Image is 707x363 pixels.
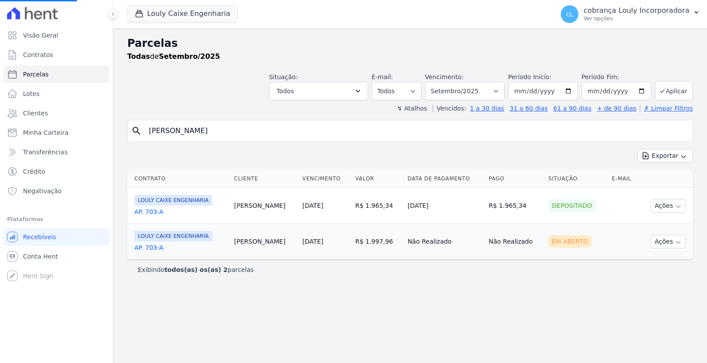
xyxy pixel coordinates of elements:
label: Período Inicío: [508,73,551,80]
span: Lotes [23,89,40,98]
span: Recebíveis [23,233,56,241]
p: de [127,51,220,62]
h2: Parcelas [127,35,693,51]
span: LOULY CAIXE ENGENHARIA [134,231,212,241]
td: [DATE] [404,188,485,224]
a: 31 a 60 dias [509,105,547,112]
th: Contrato [127,170,231,188]
a: Recebíveis [4,228,109,246]
td: [PERSON_NAME] [231,188,299,224]
span: Conta Hent [23,252,58,261]
strong: Todas [127,52,150,61]
span: Todos [277,86,294,96]
div: Plataformas [7,214,106,225]
span: LOULY CAIXE ENGENHARIA [134,195,212,206]
th: Cliente [231,170,299,188]
td: R$ 1.965,34 [352,188,404,224]
b: todos(as) os(as) 2 [164,266,228,273]
div: Em Aberto [548,235,592,248]
p: Exibindo parcelas [138,265,254,274]
label: ↯ Atalhos [397,105,427,112]
label: E-mail: [372,73,393,80]
button: Ações [650,199,686,213]
span: Negativação [23,187,62,195]
a: [DATE] [302,202,323,209]
a: 61 a 90 dias [553,105,591,112]
i: search [131,126,142,136]
a: Minha Carteira [4,124,109,141]
label: Situação: [269,73,298,80]
td: [PERSON_NAME] [231,224,299,260]
a: Negativação [4,182,109,200]
span: Visão Geral [23,31,58,40]
th: Pago [485,170,545,188]
a: AP. 703-A [134,243,227,252]
td: R$ 1.965,34 [485,188,545,224]
strong: Setembro/2025 [159,52,220,61]
a: Clientes [4,104,109,122]
label: Vencidos: [433,105,466,112]
a: Conta Hent [4,248,109,265]
a: Lotes [4,85,109,103]
span: Transferências [23,148,68,157]
td: Não Realizado [485,224,545,260]
a: 1 a 30 dias [470,105,504,112]
span: Clientes [23,109,48,118]
td: R$ 1.997,96 [352,224,404,260]
span: cL [566,11,573,17]
label: Período Fim: [582,73,651,82]
a: Transferências [4,143,109,161]
a: Visão Geral [4,27,109,44]
a: [DATE] [302,238,323,245]
td: Não Realizado [404,224,485,260]
th: E-mail [608,170,639,188]
span: Crédito [23,167,46,176]
div: Depositado [548,199,596,212]
input: Buscar por nome do lote ou do cliente [144,122,689,140]
button: cL cobrança Louly Incorporadora Ver opções [554,2,707,27]
button: Aplicar [655,81,693,100]
th: Data de Pagamento [404,170,485,188]
p: cobrança Louly Incorporadora [584,6,689,15]
a: + de 90 dias [597,105,636,112]
a: AP. 703-A [134,207,227,216]
button: Todos [269,82,368,100]
th: Vencimento [299,170,352,188]
th: Situação [545,170,608,188]
button: Louly Caixe Engenharia [127,5,238,22]
span: Contratos [23,50,53,59]
a: Parcelas [4,65,109,83]
a: Crédito [4,163,109,180]
span: Minha Carteira [23,128,68,137]
a: ✗ Limpar Filtros [640,105,693,112]
button: Ações [650,235,686,248]
label: Vencimento: [425,73,464,80]
p: Ver opções [584,15,689,22]
th: Valor [352,170,404,188]
button: Exportar [637,149,693,163]
span: Parcelas [23,70,49,79]
a: Contratos [4,46,109,64]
